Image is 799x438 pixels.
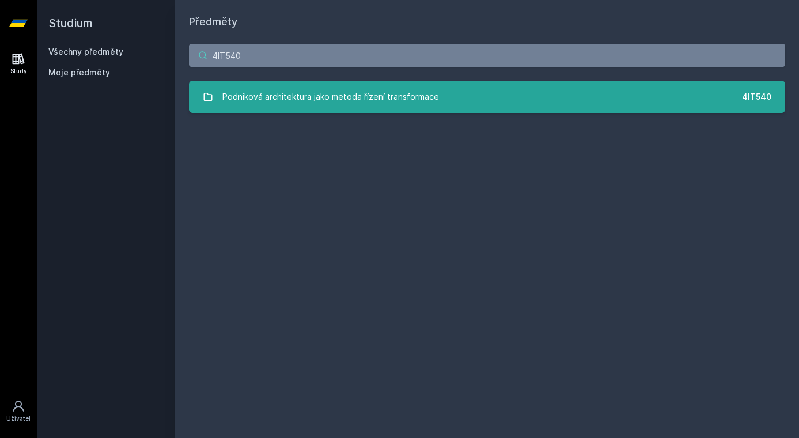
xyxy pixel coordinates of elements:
div: Uživatel [6,414,31,423]
div: Podniková architektura jako metoda řízení transformace [222,85,439,108]
h1: Předměty [189,14,785,30]
input: Název nebo ident předmětu… [189,44,785,67]
div: Study [10,67,27,75]
a: Podniková architektura jako metoda řízení transformace 4IT540 [189,81,785,113]
div: 4IT540 [742,91,771,103]
a: Study [2,46,35,81]
a: Všechny předměty [48,47,123,56]
span: Moje předměty [48,67,110,78]
a: Uživatel [2,394,35,429]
